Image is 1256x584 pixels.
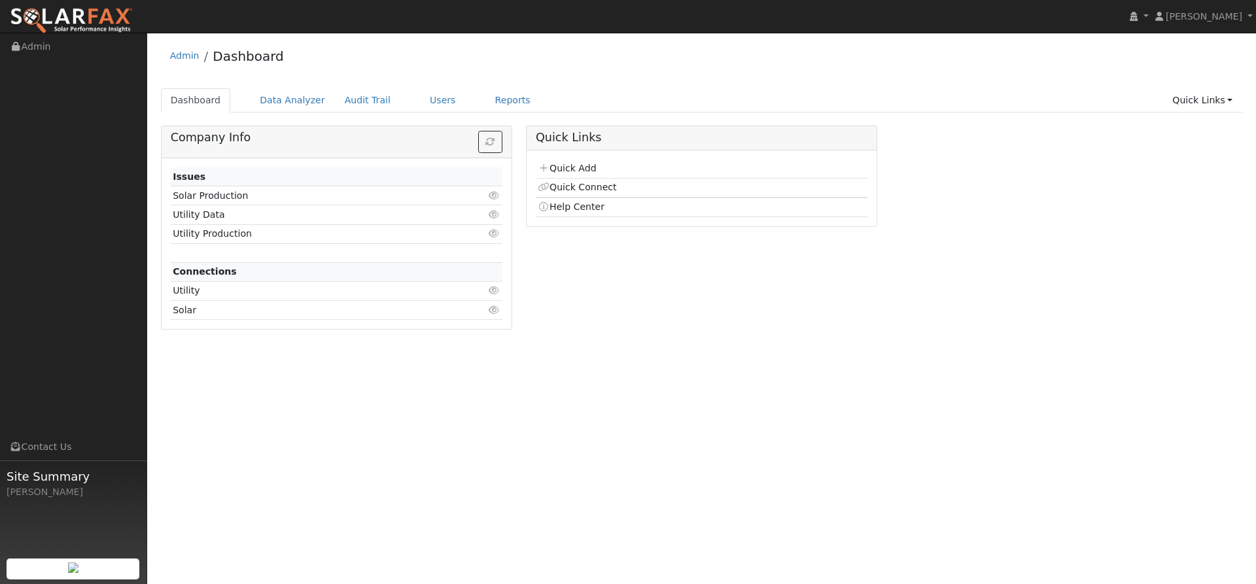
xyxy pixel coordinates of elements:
div: [PERSON_NAME] [7,485,140,499]
td: Utility [171,281,449,300]
a: Dashboard [161,88,231,112]
td: Solar Production [171,186,449,205]
a: Audit Trail [335,88,400,112]
strong: Issues [173,171,205,182]
a: Reports [485,88,540,112]
span: [PERSON_NAME] [1166,11,1242,22]
a: Help Center [538,201,604,212]
a: Admin [170,50,200,61]
i: Click to view [489,229,500,238]
td: Solar [171,301,449,320]
a: Data Analyzer [250,88,335,112]
a: Quick Links [1162,88,1242,112]
img: retrieve [68,562,78,573]
td: Utility Data [171,205,449,224]
span: Site Summary [7,468,140,485]
strong: Connections [173,266,237,277]
i: Click to view [489,191,500,200]
a: Quick Add [538,163,596,173]
a: Quick Connect [538,182,616,192]
td: Utility Production [171,224,449,243]
a: Users [420,88,466,112]
h5: Company Info [171,131,502,145]
i: Click to view [489,286,500,295]
i: Click to view [489,210,500,219]
img: SolarFax [10,7,133,35]
a: Dashboard [213,48,284,64]
h5: Quick Links [536,131,867,145]
i: Click to view [489,305,500,315]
